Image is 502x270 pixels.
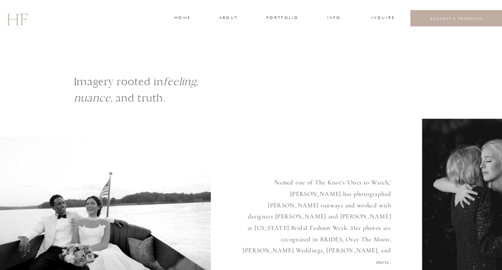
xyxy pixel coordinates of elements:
[371,15,394,22] a: INQUIRE
[174,15,190,22] a: home
[266,15,298,22] a: portfolio
[219,15,237,22] a: about
[417,16,496,20] a: REQUEST A PROPOSAL
[242,177,391,263] p: Named one of The Knot's 'Ones to Watch,' [PERSON_NAME] has photographed [PERSON_NAME] runways and...
[74,74,300,124] h1: Imagery rooted in , , and truth.
[26,43,476,68] p: [PERSON_NAME] is a Destination Fine Art Film Wedding Photographer based in the Southeast, serving...
[7,6,28,30] a: HF
[326,15,342,22] a: INFO
[74,91,111,104] i: nuance
[163,75,196,88] i: feeling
